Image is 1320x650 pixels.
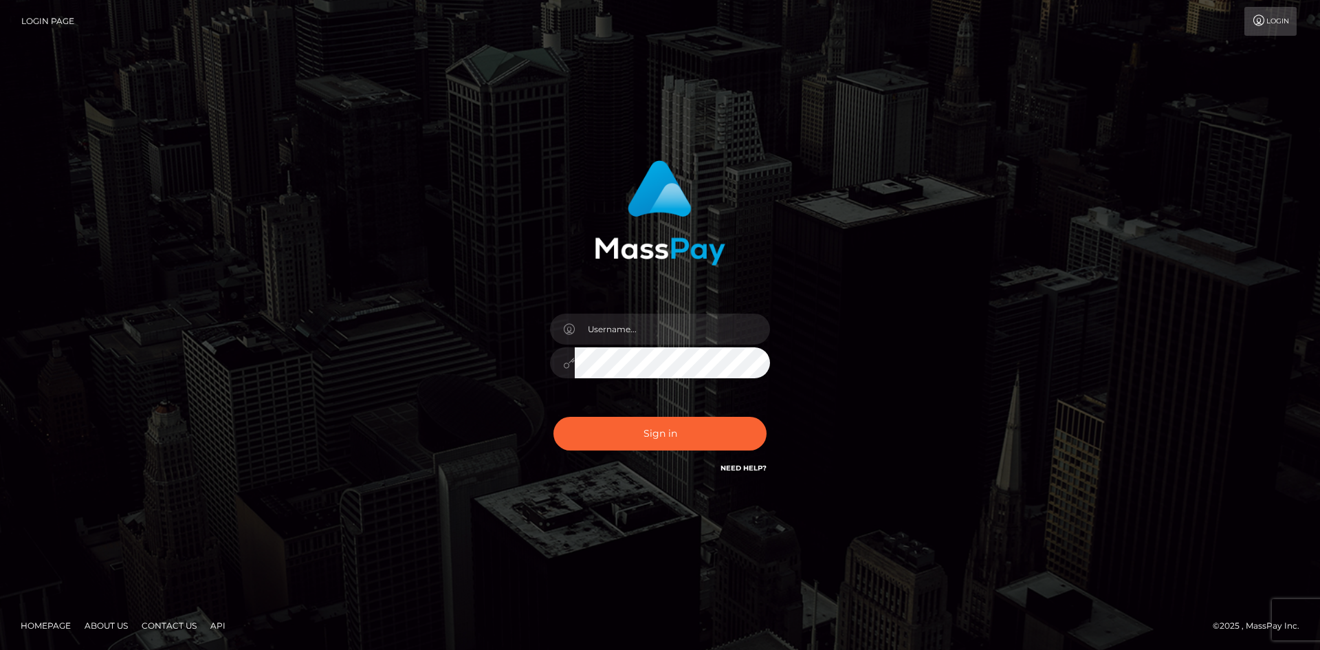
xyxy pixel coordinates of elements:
input: Username... [575,314,770,345]
a: Contact Us [136,615,202,636]
div: © 2025 , MassPay Inc. [1213,618,1310,633]
a: Need Help? [720,464,767,473]
a: Login Page [21,7,74,36]
a: About Us [79,615,133,636]
a: API [205,615,231,636]
img: MassPay Login [595,160,725,266]
a: Homepage [15,615,76,636]
button: Sign in [553,417,767,451]
a: Login [1244,7,1297,36]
